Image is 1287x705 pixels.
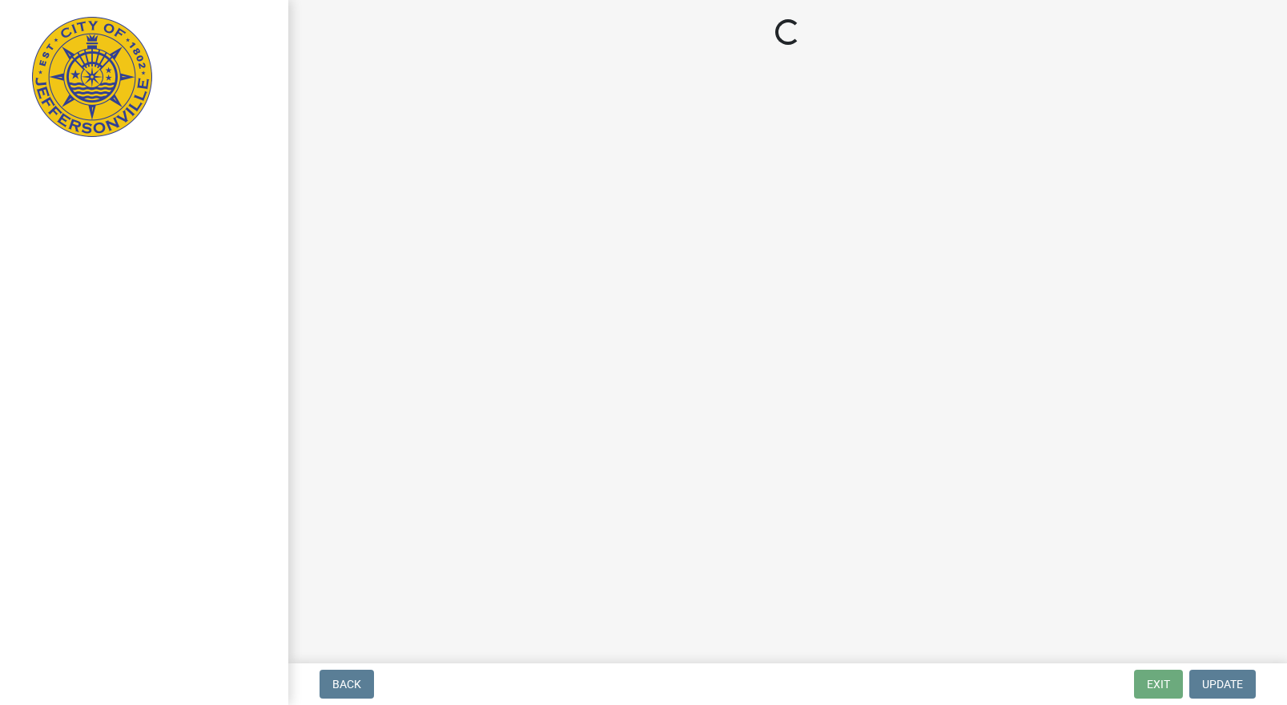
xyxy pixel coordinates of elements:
span: Back [332,678,361,691]
span: Update [1202,678,1243,691]
button: Exit [1134,670,1183,699]
img: City of Jeffersonville, Indiana [32,17,152,137]
button: Update [1189,670,1256,699]
button: Back [320,670,374,699]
